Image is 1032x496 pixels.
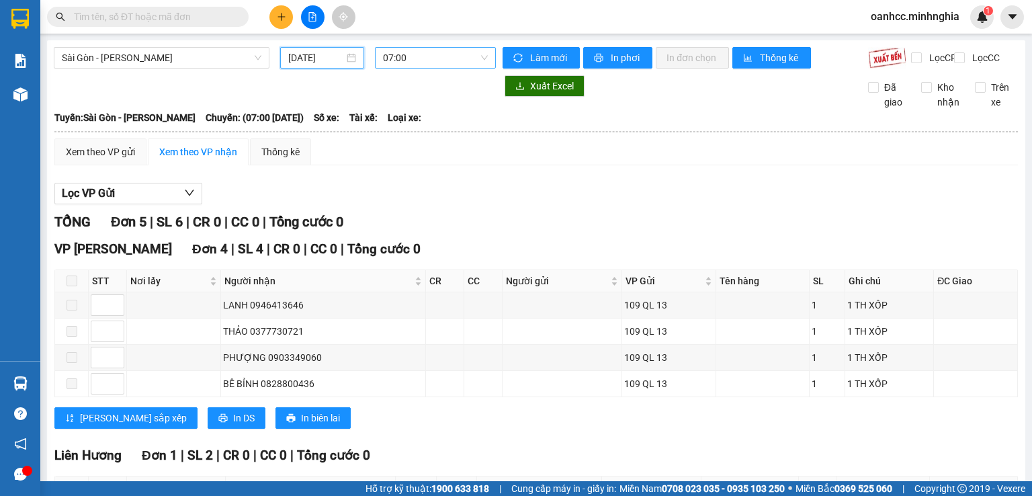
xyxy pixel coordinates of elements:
span: sync [513,53,525,64]
span: Tài xế: [349,110,378,125]
span: aim [339,12,348,22]
span: Hỗ trợ kỹ thuật: [365,481,489,496]
span: Người nhận [229,480,382,495]
b: Tuyến: Sài Gòn - [PERSON_NAME] [54,112,196,123]
div: 109 QL 13 [624,350,714,365]
span: Số xe: [314,110,339,125]
span: search [56,12,65,22]
button: In đơn chọn [656,47,729,69]
span: | [224,214,228,230]
strong: 1900 633 818 [431,483,489,494]
span: SL 6 [157,214,183,230]
span: VP Gửi [626,274,702,288]
span: In DS [233,411,255,425]
th: Tên hàng [716,270,809,292]
span: | [267,241,270,257]
span: Tổng cước 0 [269,214,343,230]
span: CC 0 [231,214,259,230]
span: CC 0 [310,241,337,257]
span: Loại xe: [388,110,421,125]
span: message [14,468,27,481]
span: VP [PERSON_NAME] [54,241,172,257]
span: Thống kê [760,50,800,65]
span: 1 [986,6,990,15]
span: Miền Bắc [795,481,892,496]
img: warehouse-icon [13,376,28,390]
span: CR 0 [223,448,250,463]
div: 1 TH XỐP [847,324,931,339]
div: BÊ BỈNH 0828800436 [223,376,423,391]
span: 07:00 [383,48,488,68]
div: Xem theo VP gửi [66,144,135,159]
span: | [150,214,153,230]
span: CR 0 [273,241,300,257]
button: printerIn biên lai [275,407,351,429]
span: copyright [957,484,967,493]
span: download [515,81,525,92]
span: printer [286,413,296,424]
strong: 0369 525 060 [834,483,892,494]
span: Xuất Excel [530,79,574,93]
span: Đơn 4 [192,241,228,257]
div: Xem theo VP nhận [159,144,237,159]
span: plus [277,12,286,22]
span: | [253,448,257,463]
span: CC 0 [260,448,287,463]
span: Trên xe [986,80,1019,110]
span: Lọc VP Gửi [62,185,115,202]
td: 109 QL 13 [622,345,716,371]
span: Đã giao [879,80,912,110]
span: | [216,448,220,463]
span: bar-chart [743,53,755,64]
span: CR 0 [193,214,221,230]
span: down [184,188,195,198]
button: syncLàm mới [503,47,580,69]
span: VP Gửi [605,480,687,495]
div: LANH 0946413646 [223,298,423,313]
img: 9k= [868,47,906,69]
span: oanhcc.minhnghia [860,8,970,25]
div: PHƯỢNG 0903349060 [223,350,423,365]
span: Lọc CR [924,50,959,65]
img: icon-new-feature [976,11,988,23]
span: | [304,241,307,257]
span: Chuyến: (07:00 [DATE]) [206,110,304,125]
th: Ghi chú [845,270,934,292]
span: | [231,241,234,257]
span: Đơn 1 [142,448,177,463]
span: Người nhận [224,274,411,288]
img: logo-vxr [11,9,29,29]
span: Tổng cước 0 [347,241,421,257]
span: Nơi lấy [130,274,207,288]
span: Làm mới [530,50,569,65]
span: Sài Gòn - Phan Rí [62,48,261,68]
span: | [290,448,294,463]
span: printer [594,53,605,64]
button: Lọc VP Gửi [54,183,202,204]
div: Thống kê [261,144,300,159]
th: ĐC Giao [934,270,1018,292]
span: Kho nhận [932,80,965,110]
span: printer [218,413,228,424]
span: Tổng cước 0 [297,448,370,463]
span: In biên lai [301,411,340,425]
th: CR [426,270,464,292]
span: notification [14,438,27,450]
div: 109 QL 13 [624,376,714,391]
div: 1 TH XỐP [847,350,931,365]
span: | [181,448,184,463]
th: SL [810,270,845,292]
span: caret-down [1006,11,1019,23]
td: 109 QL 13 [622,292,716,319]
button: sort-ascending[PERSON_NAME] sắp xếp [54,407,198,429]
input: 15/10/2025 [288,50,343,65]
span: sort-ascending [65,413,75,424]
button: printerIn DS [208,407,265,429]
img: warehouse-icon [13,87,28,101]
span: question-circle [14,407,27,420]
button: downloadXuất Excel [505,75,585,97]
td: 109 QL 13 [622,371,716,397]
span: Đơn 5 [111,214,146,230]
span: file-add [308,12,317,22]
div: THẢO 0377730721 [223,324,423,339]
